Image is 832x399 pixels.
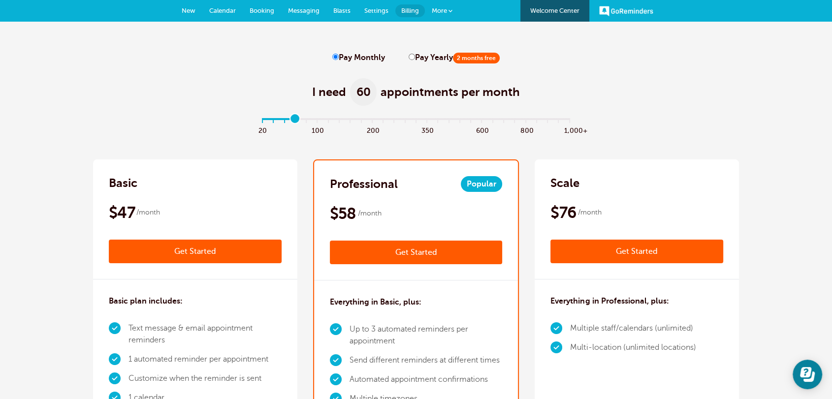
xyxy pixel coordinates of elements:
[520,124,531,135] span: 800
[395,4,425,17] a: Billing
[793,360,822,389] iframe: Resource center
[401,7,419,14] span: Billing
[257,124,268,135] span: 20
[109,240,282,263] a: Get Started
[109,175,137,191] h2: Basic
[209,7,236,14] span: Calendar
[350,78,377,106] span: 60
[476,124,487,135] span: 600
[570,319,696,338] li: Multiple staff/calendars (unlimited)
[461,176,502,192] span: Popular
[330,204,356,223] span: $58
[330,241,503,264] a: Get Started
[577,207,601,218] span: /month
[109,203,135,222] span: $47
[367,124,378,135] span: 200
[550,175,579,191] h2: Scale
[128,319,282,350] li: Text message & email appointment reminders
[330,296,421,308] h3: Everything in Basic, plus:
[330,176,398,192] h2: Professional
[350,370,503,389] li: Automated appointment confirmations
[570,338,696,357] li: Multi-location (unlimited locations)
[332,54,339,60] input: Pay Monthly
[250,7,274,14] span: Booking
[136,207,160,218] span: /month
[453,53,500,63] span: 2 months free
[550,240,723,263] a: Get Started
[350,351,503,370] li: Send different reminders at different times
[409,54,415,60] input: Pay Yearly2 months free
[550,203,576,222] span: $76
[381,84,520,100] span: appointments per month
[550,295,669,307] h3: Everything in Professional, plus:
[182,7,195,14] span: New
[564,124,575,135] span: 1,000+
[312,84,346,100] span: I need
[332,53,385,62] label: Pay Monthly
[350,320,503,351] li: Up to 3 automated reminders per appointment
[409,53,500,62] label: Pay Yearly
[421,124,432,135] span: 350
[128,350,282,369] li: 1 automated reminder per appointment
[288,7,320,14] span: Messaging
[109,295,183,307] h3: Basic plan includes:
[358,208,382,219] span: /month
[312,124,322,135] span: 100
[128,369,282,388] li: Customize when the reminder is sent
[432,7,447,14] span: More
[364,7,388,14] span: Settings
[333,7,351,14] span: Blasts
